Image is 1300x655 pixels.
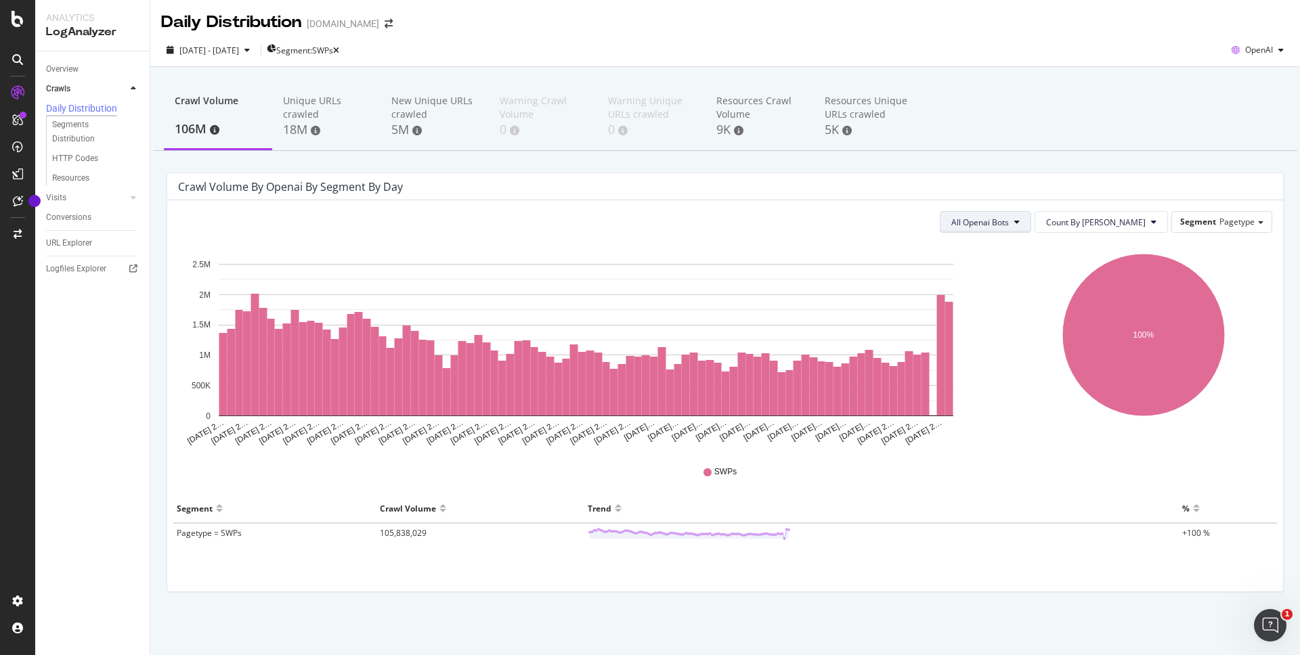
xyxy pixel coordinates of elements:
button: Segment:SWPs [267,39,339,61]
div: Crawls [46,82,70,96]
a: HTTP Codes [52,152,140,166]
button: OpenAI [1226,39,1289,61]
a: Conversions [46,210,140,225]
text: 500K [192,381,211,390]
a: Crawls [46,82,127,96]
div: Daily Distribution [46,101,117,115]
div: Resources [52,171,89,185]
div: arrow-right-arrow-left [385,19,393,28]
div: LogAnalyzer [46,24,139,40]
text: 100% [1133,330,1154,340]
svg: A chart. [178,244,994,447]
div: HTTP Codes [52,152,98,166]
div: [DOMAIN_NAME] [307,17,379,30]
div: 5K [825,121,911,139]
button: Count By [PERSON_NAME] [1035,211,1168,233]
span: Segment: SWPs [276,45,333,56]
div: New Unique URLs crawled [391,94,478,121]
div: Crawl Volume [380,497,436,519]
div: URL Explorer [46,236,92,250]
div: Crawl Volume by openai by Segment by Day [178,180,403,194]
div: Tooltip anchor [28,195,41,207]
a: Segments Distribution [52,118,140,146]
text: 1M [199,351,211,360]
span: 105,838,029 [380,527,427,539]
div: Logfiles Explorer [46,262,106,276]
button: [DATE] - [DATE] [161,39,255,61]
div: 0 [608,121,695,139]
text: 0 [206,411,211,421]
div: Warning Unique URLs crawled [608,94,695,121]
span: +100 % [1182,527,1210,539]
iframe: Intercom live chat [1254,609,1286,641]
a: Overview [46,62,140,76]
div: Segments Distribution [52,118,127,146]
a: Visits [46,191,127,205]
span: OpenAI [1245,44,1273,55]
div: Segment [177,497,213,519]
span: SWPs [714,466,737,478]
button: All Openai Bots [940,211,1031,233]
div: 18M [283,121,370,139]
span: 1 [1282,609,1293,620]
div: % [1182,497,1190,519]
div: 5M [391,121,478,139]
span: [DATE] - [DATE] [179,45,239,56]
div: Trend [588,497,611,519]
span: Pagetype [1219,216,1255,227]
div: Conversions [46,210,91,225]
span: Count By Day [1046,217,1146,228]
div: Crawl Volume [175,94,261,120]
span: Segment [1180,216,1216,227]
text: 2M [199,290,211,300]
span: Pagetype = SWPs [177,527,242,539]
div: 9K [716,121,803,139]
div: Visits [46,191,66,205]
span: All Openai Bots [951,217,1009,228]
svg: A chart. [1014,244,1273,447]
div: Unique URLs crawled [283,94,370,121]
text: 1.5M [192,321,211,330]
a: Resources [52,171,140,185]
a: Daily Distribution [46,101,140,115]
a: Logfiles Explorer [46,262,140,276]
div: 106M [175,120,261,138]
div: Overview [46,62,79,76]
div: Resources Crawl Volume [716,94,803,121]
div: Resources Unique URLs crawled [825,94,911,121]
div: Warning Crawl Volume [500,94,586,121]
div: 0 [500,121,586,139]
div: Daily Distribution [161,11,301,34]
div: Analytics [46,11,139,24]
a: URL Explorer [46,236,140,250]
text: 2.5M [192,260,211,269]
